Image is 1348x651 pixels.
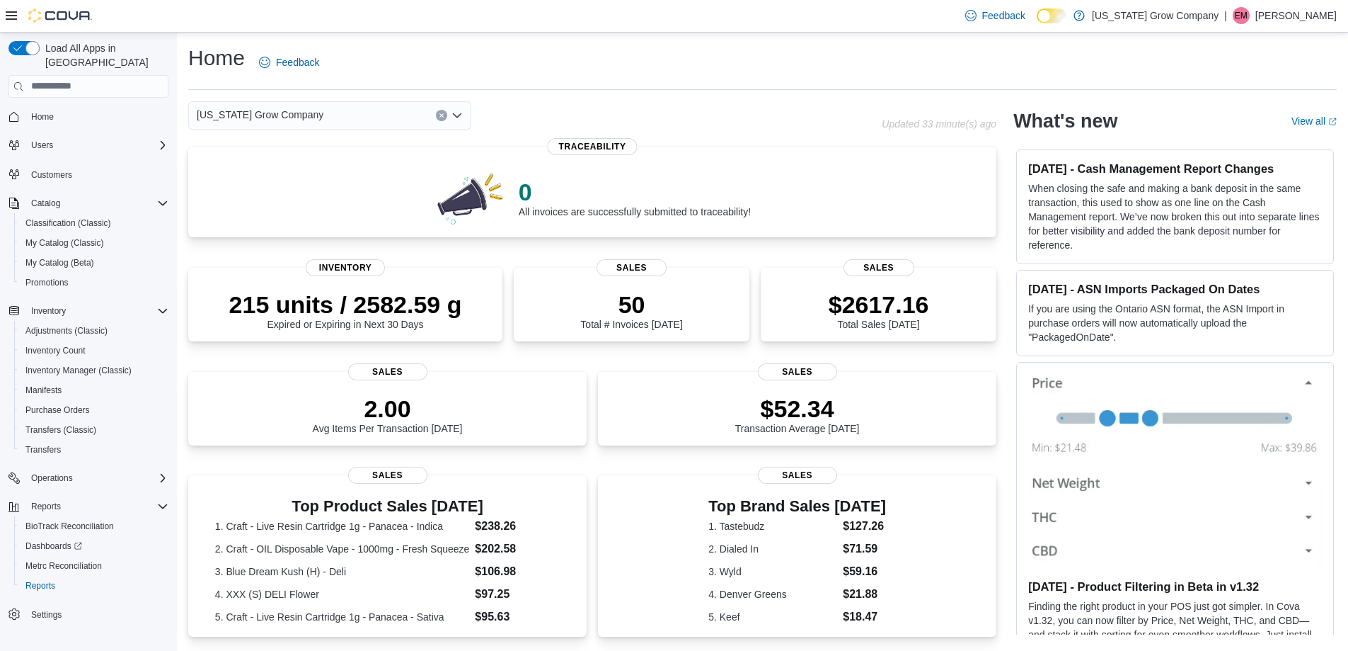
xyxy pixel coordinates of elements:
p: $2617.16 [829,290,929,319]
dt: 5. Craft - Live Resin Cartridge 1g - Panacea - Sativa [215,610,470,624]
button: Customers [3,164,174,184]
dt: 2. Craft - OIL Disposable Vape - 1000mg - Fresh Squeeze [215,542,470,556]
p: 0 [519,178,751,206]
h2: What's new [1013,110,1117,132]
span: My Catalog (Beta) [20,254,168,271]
dd: $238.26 [475,518,560,535]
button: Inventory [25,302,71,319]
span: Classification (Classic) [20,215,168,232]
button: Inventory Count [14,341,174,361]
button: Operations [3,468,174,488]
span: Promotions [25,277,69,288]
a: Metrc Reconciliation [20,557,108,574]
span: BioTrack Reconciliation [25,521,114,532]
p: If you are using the Ontario ASN format, the ASN Import in purchase orders will now automatically... [1028,302,1322,344]
button: Promotions [14,273,174,293]
span: Traceability [548,138,638,155]
h3: [DATE] - ASN Imports Packaged On Dates [1028,282,1322,296]
h3: [DATE] - Product Filtering in Beta in v1.32 [1028,579,1322,594]
button: Open list of options [451,110,463,121]
span: Operations [25,470,168,487]
img: Cova [28,9,92,23]
button: Catalog [25,195,66,212]
dt: 1. Tastebudz [708,519,837,533]
button: Metrc Reconciliation [14,556,174,576]
span: Inventory [306,259,385,276]
button: Classification (Classic) [14,213,174,233]
button: My Catalog (Classic) [14,233,174,253]
span: Inventory Count [25,345,86,356]
span: Adjustments (Classic) [20,322,168,339]
span: Classification (Classic) [25,217,111,229]
span: Home [25,108,168,125]
span: Sales [597,259,667,276]
span: Feedback [276,55,319,69]
dt: 4. Denver Greens [708,587,837,601]
span: Reports [20,577,168,594]
a: Transfers [20,441,67,458]
span: Inventory Count [20,342,168,359]
p: 2.00 [313,395,463,423]
button: Inventory [3,301,174,321]
span: Customers [31,169,72,181]
img: 0 [434,169,507,226]
h3: Top Product Sales [DATE] [215,498,560,515]
dt: 3. Wyld [708,565,837,579]
p: Updated 33 minute(s) ago [882,118,996,130]
span: Settings [31,609,62,621]
span: Dark Mode [1037,23,1037,24]
button: Reports [14,576,174,596]
button: Inventory Manager (Classic) [14,361,174,380]
span: Metrc Reconciliation [20,557,168,574]
a: Home [25,108,59,125]
span: Metrc Reconciliation [25,560,102,572]
span: Purchase Orders [25,404,90,416]
button: Users [3,135,174,155]
button: Reports [25,498,67,515]
dd: $95.63 [475,608,560,625]
a: Classification (Classic) [20,215,117,232]
div: Emory Moseby [1233,7,1250,24]
button: Operations [25,470,79,487]
h3: Top Brand Sales [DATE] [708,498,886,515]
a: Dashboards [20,538,88,555]
p: 50 [580,290,682,319]
a: My Catalog (Beta) [20,254,100,271]
p: | [1224,7,1227,24]
a: Feedback [960,1,1031,30]
span: Feedback [982,9,1025,23]
dd: $106.98 [475,563,560,580]
p: When closing the safe and making a bank deposit in the same transaction, this used to show as one... [1028,181,1322,252]
span: Dashboards [25,540,82,552]
span: Manifests [25,385,62,396]
span: Settings [25,606,168,623]
span: Manifests [20,382,168,399]
span: [US_STATE] Grow Company [197,106,323,123]
dt: 3. Blue Dream Kush (H) - Deli [215,565,470,579]
a: Purchase Orders [20,402,96,419]
p: [PERSON_NAME] [1255,7,1337,24]
p: [US_STATE] Grow Company [1092,7,1219,24]
span: Sales [843,259,914,276]
span: BioTrack Reconciliation [20,518,168,535]
span: Reports [25,580,55,591]
span: Customers [25,165,168,183]
div: Transaction Average [DATE] [735,395,860,434]
dt: 4. XXX (S) DELI Flower [215,587,470,601]
svg: External link [1328,118,1337,126]
button: Transfers (Classic) [14,420,174,440]
span: Catalog [25,195,168,212]
button: Transfers [14,440,174,460]
p: 215 units / 2582.59 g [229,290,462,319]
span: Users [25,137,168,154]
span: Sales [758,363,837,380]
span: Inventory Manager (Classic) [25,365,132,376]
span: Dashboards [20,538,168,555]
div: Expired or Expiring in Next 30 Days [229,290,462,330]
h3: [DATE] - Cash Management Report Changes [1028,162,1322,176]
span: Users [31,140,53,151]
span: Inventory [31,305,66,317]
span: My Catalog (Beta) [25,257,94,268]
span: My Catalog (Classic) [25,237,104,249]
span: Reports [25,498,168,515]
